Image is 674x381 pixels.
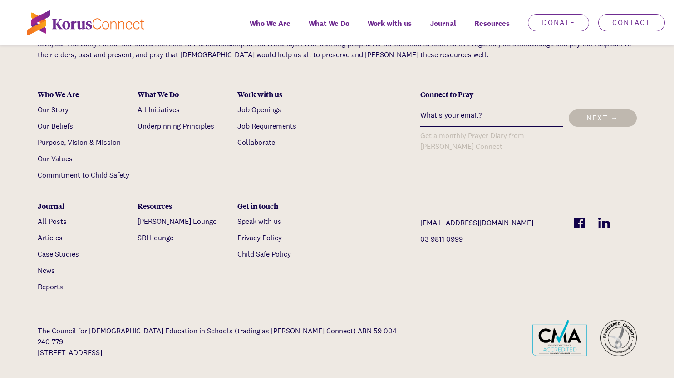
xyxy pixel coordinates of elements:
[598,14,665,31] a: Contact
[27,10,144,35] img: korus-connect%2Fc5177985-88d5-491d-9cd7-4a1febad1357_logo.svg
[532,320,587,356] img: 26cc63e2246cd3be4f7bc39eda04e269aaf63994_cma-seal.png
[420,130,563,152] div: Get a monthly Prayer Diary from [PERSON_NAME] Connect
[38,233,63,242] a: Articles
[237,138,275,147] a: Collaborate
[241,13,300,45] a: Who We Are
[300,13,359,45] a: What We Do
[421,13,465,45] a: Journal
[420,89,636,99] div: Connect to Pray
[368,17,412,30] span: Work with us
[38,138,121,147] a: Purpose, Vision & Mission
[600,320,637,356] img: 6dfcce1400a45c636fb344a42557d85359dfd627_acnc-seal.png
[574,218,585,228] img: korus-connect%2F7aa9a0cf-4548-496b-860a-2e4b38e92edf_facebook-solid.svg
[569,109,637,127] button: Next →
[237,233,282,242] a: Privacy Policy
[138,217,216,226] a: [PERSON_NAME] Lounge
[250,17,290,30] span: Who We Are
[138,105,180,114] a: All Initiatives
[528,14,589,31] a: Donate
[138,233,173,242] a: SRI Lounge
[420,104,563,127] input: What's your email?
[38,249,79,259] a: Case Studies
[38,170,129,180] a: Commitment to Child Safety
[237,217,281,226] a: Speak with us
[465,13,519,45] div: Resources
[38,89,131,99] div: Who We Are
[430,17,456,30] span: Journal
[237,121,296,131] a: Job Requirements
[38,105,69,114] a: Our Story
[138,201,231,211] div: Resources
[38,154,73,163] a: Our Values
[138,89,231,99] div: What We Do
[38,121,73,131] a: Our Beliefs
[420,234,560,245] a: 03 9811 0999
[359,13,421,45] a: Work with us
[237,201,330,211] div: Get in touch
[420,218,560,228] a: [EMAIL_ADDRESS][DOMAIN_NAME]
[38,282,63,292] a: Reports
[38,326,407,358] p: The Council for [DEMOGRAPHIC_DATA] Education in Schools (trading as [PERSON_NAME] Connect) ABN 59...
[598,218,610,228] img: korus-connect%2Fc96f9f60-ed9e-41d2-990d-bd8843dbdb54_linkedin-solid.svg
[309,17,349,30] span: What We Do
[138,121,214,131] a: Underpinning Principles
[38,217,67,226] a: All Posts
[237,89,330,99] div: Work with us
[38,201,131,211] div: Journal
[237,105,281,114] a: Job Openings
[237,249,291,259] a: Child Safe Policy
[38,266,55,275] a: News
